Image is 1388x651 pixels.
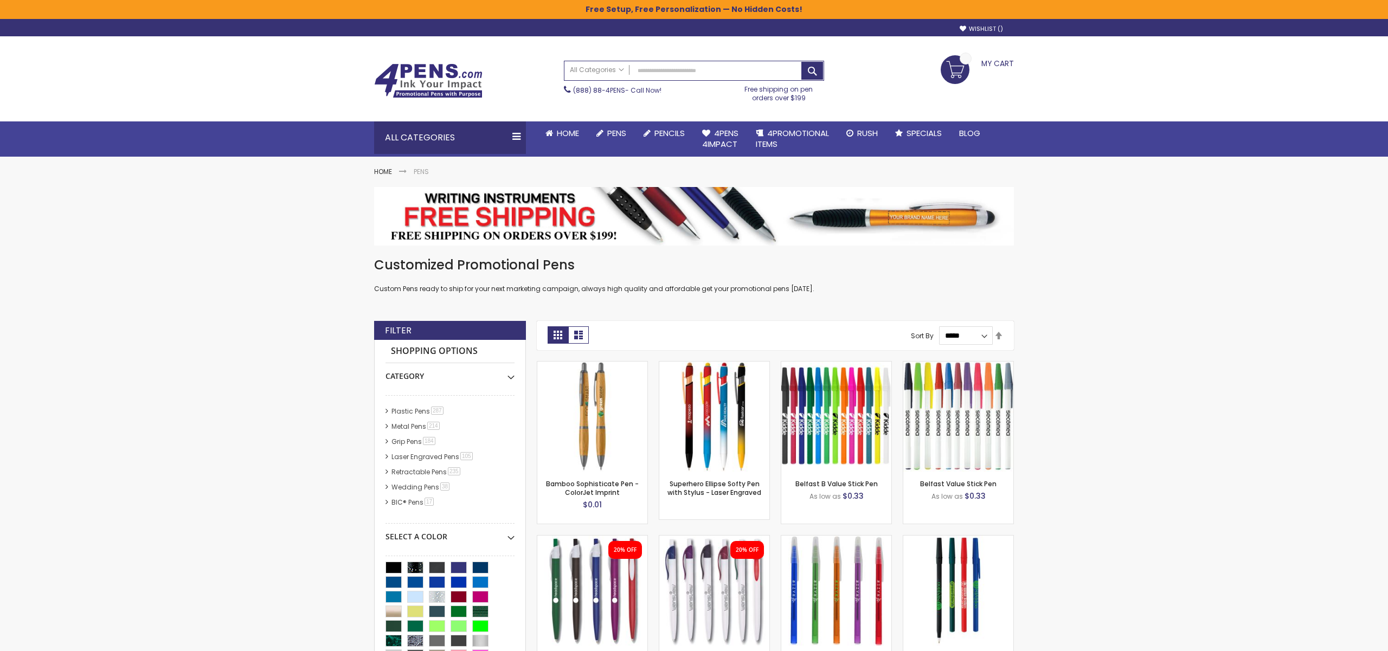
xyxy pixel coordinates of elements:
[654,127,685,139] span: Pencils
[546,479,639,497] a: Bamboo Sophisticate Pen - ColorJet Imprint
[781,361,891,370] a: Belfast B Value Stick Pen
[781,535,891,544] a: Belfast Translucent Value Stick Pen
[374,187,1014,246] img: Pens
[736,546,759,554] div: 20% OFF
[931,492,963,501] span: As low as
[427,422,440,430] span: 214
[838,121,886,145] a: Rush
[431,407,444,415] span: 287
[659,535,769,544] a: Oak Pen
[607,127,626,139] span: Pens
[843,491,864,501] span: $0.33
[781,362,891,472] img: Belfast B Value Stick Pen
[389,422,444,431] a: Metal Pens214
[537,121,588,145] a: Home
[614,546,637,554] div: 20% OFF
[659,536,769,646] img: Oak Pen
[389,407,447,416] a: Plastic Pens287
[537,362,647,472] img: Bamboo Sophisticate Pen - ColorJet Imprint
[583,499,602,510] span: $0.01
[573,86,661,95] span: - Call Now!
[374,256,1014,294] div: Custom Pens ready to ship for your next marketing campaign, always high quality and affordable ge...
[389,467,464,476] a: Retractable Pens235
[965,491,986,501] span: $0.33
[389,498,438,507] a: BIC® Pens17
[385,363,515,382] div: Category
[903,536,1013,646] img: Corporate Promo Stick Pen
[950,121,989,145] a: Blog
[423,437,435,445] span: 184
[960,25,1003,33] a: Wishlist
[374,167,392,176] a: Home
[537,361,647,370] a: Bamboo Sophisticate Pen - ColorJet Imprint
[907,127,942,139] span: Specials
[795,479,878,488] a: Belfast B Value Stick Pen
[537,536,647,646] img: Oak Pen Solid
[756,127,829,150] span: 4PROMOTIONAL ITEMS
[747,121,838,157] a: 4PROMOTIONALITEMS
[911,331,934,340] label: Sort By
[414,167,429,176] strong: Pens
[425,498,434,506] span: 17
[564,61,629,79] a: All Categories
[693,121,747,157] a: 4Pens4impact
[460,452,473,460] span: 105
[659,362,769,472] img: Superhero Ellipse Softy Pen with Stylus - Laser Engraved
[374,256,1014,274] h1: Customized Promotional Pens
[781,536,891,646] img: Belfast Translucent Value Stick Pen
[389,482,453,492] a: Wedding Pens38
[385,340,515,363] strong: Shopping Options
[374,121,526,154] div: All Categories
[374,63,483,98] img: 4Pens Custom Pens and Promotional Products
[570,66,624,74] span: All Categories
[448,467,460,475] span: 235
[667,479,761,497] a: Superhero Ellipse Softy Pen with Stylus - Laser Engraved
[389,452,477,461] a: Laser Engraved Pens105
[573,86,625,95] a: (888) 88-4PENS
[857,127,878,139] span: Rush
[659,361,769,370] a: Superhero Ellipse Softy Pen with Stylus - Laser Engraved
[588,121,635,145] a: Pens
[809,492,841,501] span: As low as
[903,362,1013,472] img: Belfast Value Stick Pen
[440,482,449,491] span: 38
[903,535,1013,544] a: Corporate Promo Stick Pen
[920,479,997,488] a: Belfast Value Stick Pen
[389,437,439,446] a: Grip Pens184
[385,524,515,542] div: Select A Color
[959,127,980,139] span: Blog
[635,121,693,145] a: Pencils
[385,325,412,337] strong: Filter
[734,81,825,102] div: Free shipping on pen orders over $199
[557,127,579,139] span: Home
[548,326,568,344] strong: Grid
[537,535,647,544] a: Oak Pen Solid
[886,121,950,145] a: Specials
[702,127,738,150] span: 4Pens 4impact
[903,361,1013,370] a: Belfast Value Stick Pen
